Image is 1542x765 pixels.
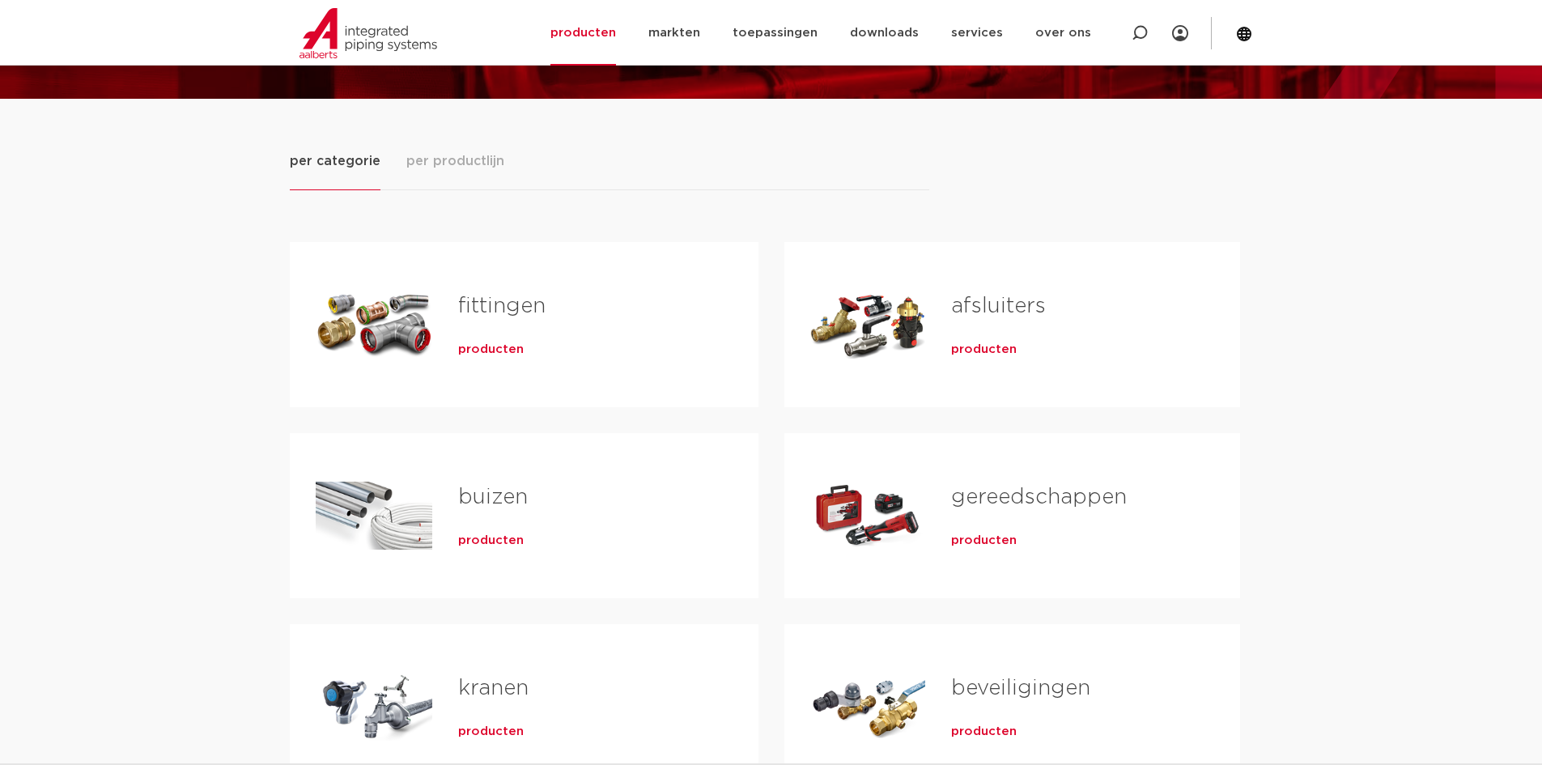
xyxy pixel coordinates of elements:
[951,487,1127,508] a: gereedschappen
[951,342,1017,358] a: producten
[951,295,1046,317] a: afsluiters
[458,342,524,358] a: producten
[458,533,524,549] a: producten
[406,151,504,171] span: per productlijn
[458,724,524,740] a: producten
[458,678,529,699] a: kranen
[458,295,546,317] a: fittingen
[290,151,380,171] span: per categorie
[951,533,1017,549] a: producten
[951,724,1017,740] a: producten
[458,487,528,508] a: buizen
[951,678,1090,699] a: beveiligingen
